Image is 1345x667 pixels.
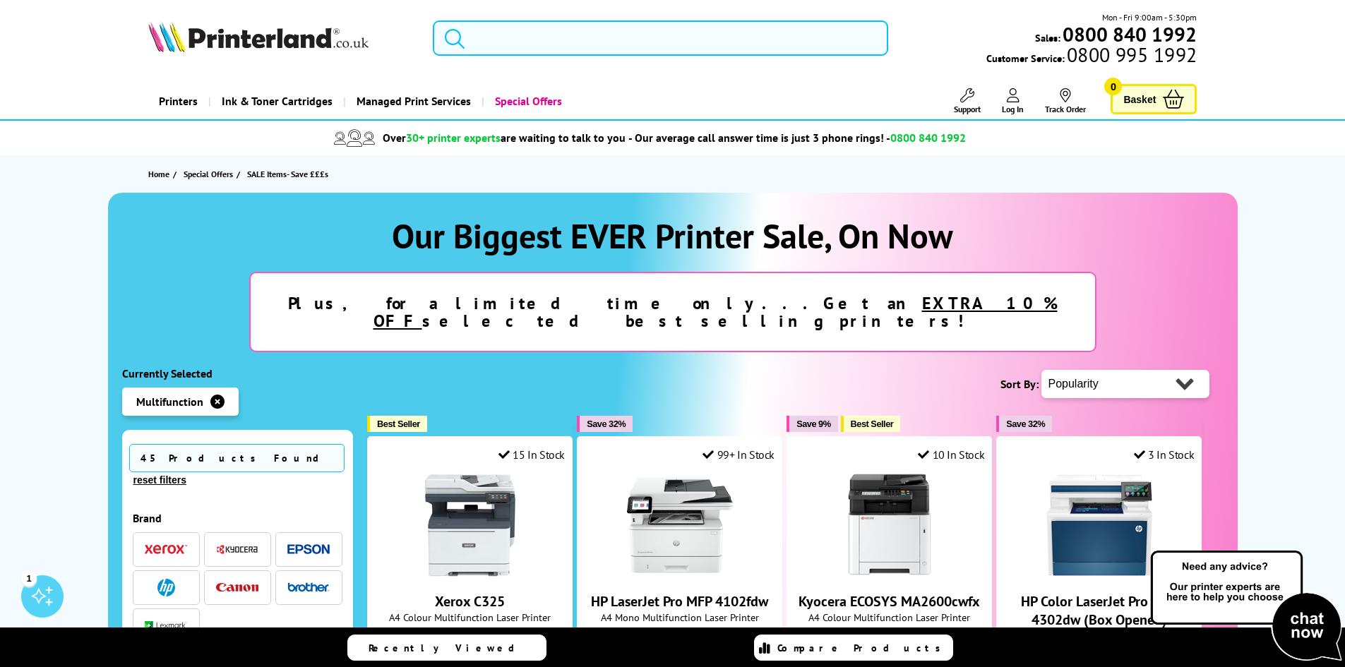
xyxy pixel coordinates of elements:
[417,567,523,581] a: Xerox C325
[141,578,191,597] button: HP
[918,447,984,462] div: 10 In Stock
[1046,472,1152,578] img: HP Color LaserJet Pro MFP 4302dw (Box Opened)
[841,416,901,432] button: Best Seller
[1021,592,1178,629] a: HP Color LaserJet Pro MFP 4302dw (Box Opened)
[435,592,505,611] a: Xerox C325
[283,578,334,597] button: Brother
[145,621,187,630] img: Lexmark
[587,419,626,429] span: Save 32%
[703,447,775,462] div: 99+ In Stock
[129,474,191,486] button: reset filters
[1134,447,1195,462] div: 3 In Stock
[627,567,733,581] a: HP LaserJet Pro MFP 4102fdw
[1000,377,1039,391] span: Sort By:
[141,616,191,635] button: Lexmark
[986,48,1197,65] span: Customer Service:
[1060,28,1197,41] a: 0800 840 1992
[148,167,173,181] a: Home
[1065,48,1197,61] span: 0800 995 1992
[21,570,37,586] div: 1
[996,416,1052,432] button: Save 32%
[585,611,775,624] span: A4 Mono Multifunction Laser Printer
[208,83,343,119] a: Ink & Toner Cartridges
[796,419,830,429] span: Save 9%
[157,579,175,596] img: HP
[1045,88,1086,114] a: Track Order
[1123,90,1156,109] span: Basket
[145,544,187,554] img: Xerox
[1046,567,1152,581] a: HP Color LaserJet Pro MFP 4302dw (Box Opened)
[222,83,333,119] span: Ink & Toner Cartridges
[375,611,565,624] span: A4 Colour Multifunction Laser Printer
[577,416,633,432] button: Save 32%
[1035,31,1060,44] span: Sales:
[129,444,345,472] span: 45 Products Found
[1002,88,1024,114] a: Log In
[212,578,263,597] button: Canon
[754,635,953,661] a: Compare Products
[148,21,416,55] a: Printerland Logo
[1006,419,1045,429] span: Save 32%
[247,169,328,179] span: SALE Items- Save £££s
[1063,21,1197,47] b: 0800 840 1992
[343,83,482,119] a: Managed Print Services
[141,540,191,559] button: Xerox
[283,540,334,559] button: Epson
[184,167,233,181] span: Special Offers
[954,104,981,114] span: Support
[287,582,330,592] img: Brother
[122,214,1224,258] h1: Our Biggest EVER Printer Sale, On Now
[628,131,966,145] span: - Our average call answer time is just 3 phone rings! -
[482,83,573,119] a: Special Offers
[498,447,565,462] div: 15 In Stock
[417,472,523,578] img: Xerox C325
[369,642,529,654] span: Recently Viewed
[406,131,501,145] span: 30+ printer experts
[287,544,330,555] img: Epson
[777,642,948,654] span: Compare Products
[1104,78,1122,95] span: 0
[591,592,768,611] a: HP LaserJet Pro MFP 4102fdw
[1147,548,1345,664] img: Open Live Chat window
[216,544,258,555] img: Kyocera
[148,83,208,119] a: Printers
[1002,104,1024,114] span: Log In
[837,472,943,578] img: Kyocera ECOSYS MA2600cwfx
[347,635,546,661] a: Recently Viewed
[122,366,354,380] div: Currently Selected
[1102,11,1197,24] span: Mon - Fri 9:00am - 5:30pm
[133,511,343,525] div: Brand
[367,416,427,432] button: Best Seller
[136,395,203,409] span: Multifunction
[799,592,980,611] a: Kyocera ECOSYS MA2600cwfx
[373,292,1058,332] u: EXTRA 10% OFF
[377,419,420,429] span: Best Seller
[184,167,237,181] a: Special Offers
[954,88,981,114] a: Support
[212,540,263,559] button: Kyocera
[216,583,258,592] img: Canon
[1111,84,1197,114] a: Basket 0
[288,292,1058,332] strong: Plus, for a limited time only...Get an selected best selling printers!
[890,131,966,145] span: 0800 840 1992
[787,416,837,432] button: Save 9%
[851,419,894,429] span: Best Seller
[148,21,369,52] img: Printerland Logo
[627,472,733,578] img: HP LaserJet Pro MFP 4102fdw
[383,131,626,145] span: Over are waiting to talk to you
[837,567,943,581] a: Kyocera ECOSYS MA2600cwfx
[794,611,984,624] span: A4 Colour Multifunction Laser Printer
